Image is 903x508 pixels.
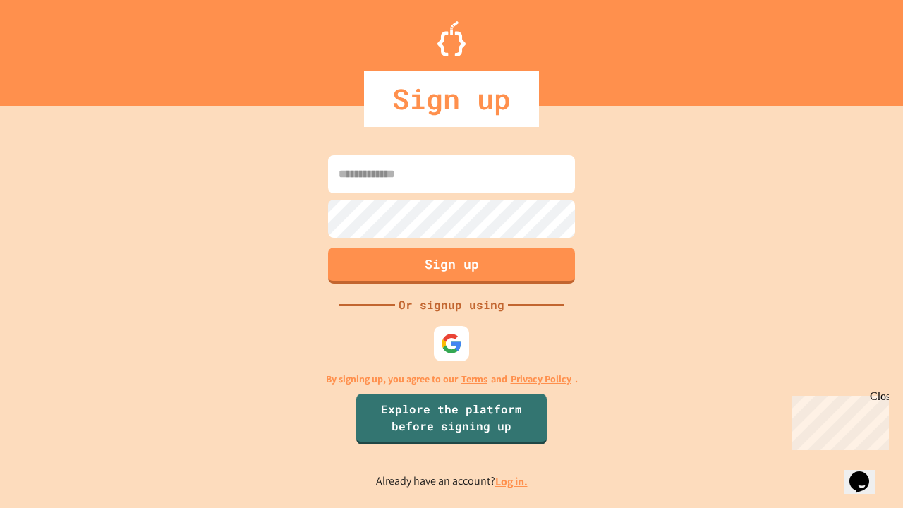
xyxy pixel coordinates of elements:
[441,333,462,354] img: google-icon.svg
[844,452,889,494] iframe: chat widget
[6,6,97,90] div: Chat with us now!Close
[786,390,889,450] iframe: chat widget
[395,296,508,313] div: Or signup using
[437,21,466,56] img: Logo.svg
[328,248,575,284] button: Sign up
[511,372,571,387] a: Privacy Policy
[461,372,487,387] a: Terms
[326,372,578,387] p: By signing up, you agree to our and .
[356,394,547,445] a: Explore the platform before signing up
[364,71,539,127] div: Sign up
[495,474,528,489] a: Log in.
[376,473,528,490] p: Already have an account?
